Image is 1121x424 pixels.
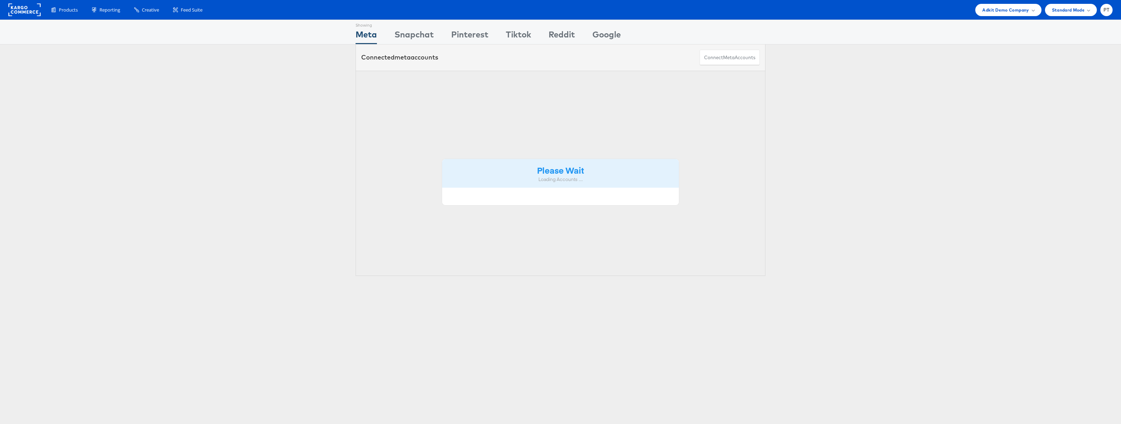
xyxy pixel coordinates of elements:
span: Creative [142,7,159,13]
div: Snapchat [394,28,434,44]
div: Tiktok [506,28,531,44]
span: Feed Suite [181,7,202,13]
span: meta [394,53,411,61]
strong: Please Wait [537,164,584,176]
span: Reporting [99,7,120,13]
span: meta [723,54,735,61]
span: Standard Mode [1052,6,1085,14]
div: Reddit [549,28,575,44]
span: Products [59,7,78,13]
div: Pinterest [451,28,488,44]
div: Google [592,28,621,44]
div: Loading Accounts .... [447,176,674,183]
div: Meta [356,28,377,44]
div: Showing [356,20,377,28]
span: Adkit Demo Company [982,6,1029,14]
button: ConnectmetaAccounts [700,50,760,65]
span: PT [1103,8,1110,12]
div: Connected accounts [361,53,438,62]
